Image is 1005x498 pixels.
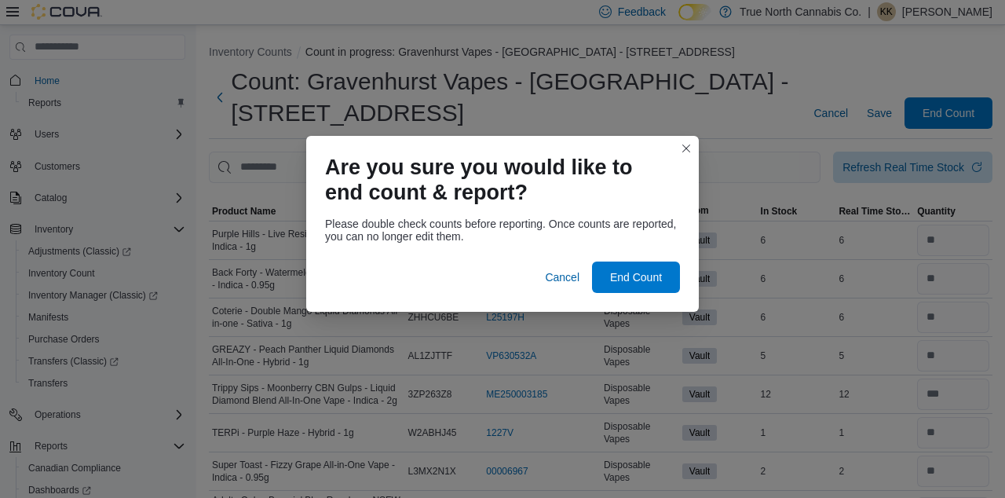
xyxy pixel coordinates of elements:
div: Please double check counts before reporting. Once counts are reported, you can no longer edit them. [325,218,680,243]
button: Cancel [539,262,586,293]
h1: Are you sure you would like to end count & report? [325,155,667,205]
span: Cancel [545,269,579,285]
button: End Count [592,262,680,293]
button: Closes this modal window [677,139,696,158]
span: End Count [610,269,662,285]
